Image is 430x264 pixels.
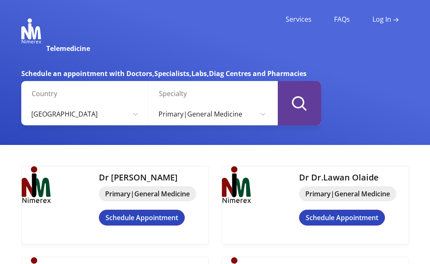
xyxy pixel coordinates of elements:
img: img [22,166,51,203]
span: Primary|General Medicine [299,186,396,201]
a: Services [286,15,312,23]
img: img [222,166,251,203]
label: Country [32,89,144,99]
span: Primary|General Medicine [99,186,196,201]
img: Nimerex [21,18,41,43]
label: Specialty [159,89,271,99]
a: Dr Dr.Lawan Olaide [299,172,379,183]
h6: Schedule an appointment with Doctors,Specialists,Labs,Diag Centres and Pharmacies [21,69,321,78]
a: Dr [PERSON_NAME] [99,172,178,183]
a: Log in [372,15,399,23]
a: Schedule Appointment [299,210,385,226]
a: Schedule Appointment [99,210,185,226]
a: FAQs [334,15,350,23]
